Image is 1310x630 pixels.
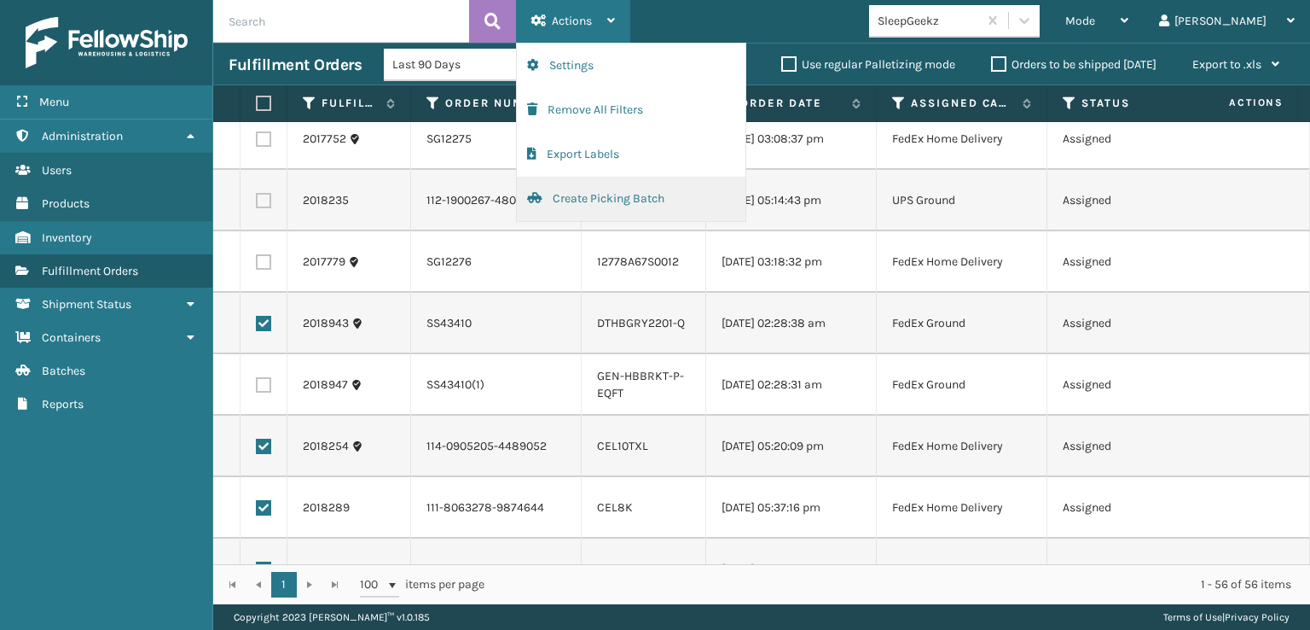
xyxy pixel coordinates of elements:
[303,131,346,148] a: 2017752
[706,477,877,539] td: [DATE] 05:37:16 pm
[517,132,745,177] button: Export Labels
[740,96,843,111] label: Order Date
[42,264,138,278] span: Fulfillment Orders
[552,14,592,28] span: Actions
[1047,354,1218,416] td: Assigned
[411,108,582,170] td: SG12275
[877,416,1047,477] td: FedEx Home Delivery
[42,230,92,245] span: Inventory
[411,354,582,416] td: SS43410(1)
[517,177,745,221] button: Create Picking Batch
[706,170,877,231] td: [DATE] 05:14:43 pm
[39,95,69,109] span: Menu
[303,315,349,332] a: 2018943
[508,576,1291,593] div: 1 - 56 of 56 items
[1047,108,1218,170] td: Assigned
[597,369,684,400] a: GEN-HBBRKT-P-EQFT
[1225,611,1290,623] a: Privacy Policy
[411,293,582,354] td: SS43410
[303,192,349,209] a: 2018235
[781,57,955,72] label: Use regular Palletizing mode
[877,170,1047,231] td: UPS Ground
[877,539,1047,600] td: FedEx Home Delivery
[1081,96,1185,111] label: Status
[706,416,877,477] td: [DATE] 05:20:09 pm
[991,57,1156,72] label: Orders to be shipped [DATE]
[303,499,350,516] a: 2018289
[392,55,525,73] div: Last 90 Days
[234,604,430,630] p: Copyright 2023 [PERSON_NAME]™ v 1.0.185
[706,539,877,600] td: [DATE] 05:55:15 pm
[1047,170,1218,231] td: Assigned
[411,416,582,477] td: 114-0905205-4489052
[877,293,1047,354] td: FedEx Ground
[597,316,685,330] a: DTHBGRY2201-Q
[1163,604,1290,630] div: |
[706,354,877,416] td: [DATE] 02:28:31 am
[517,88,745,132] button: Remove All Filters
[706,108,877,170] td: [DATE] 03:08:37 pm
[271,572,297,598] a: 1
[229,55,362,75] h3: Fulfillment Orders
[42,129,123,143] span: Administration
[877,477,1047,539] td: FedEx Home Delivery
[911,96,1014,111] label: Assigned Carrier Service
[303,254,345,271] a: 2017779
[26,17,188,68] img: logo
[303,561,349,578] a: 2018320
[42,330,101,345] span: Containers
[1047,293,1218,354] td: Assigned
[42,163,72,178] span: Users
[303,438,349,455] a: 2018254
[1047,539,1218,600] td: Assigned
[411,539,582,600] td: 111-0850803-8632238
[597,500,633,515] a: CEL8K
[877,354,1047,416] td: FedEx Ground
[322,96,378,111] label: Fulfillment Order Id
[1192,57,1261,72] span: Export to .xls
[445,96,548,111] label: Order Number
[1163,611,1222,623] a: Terms of Use
[1047,231,1218,293] td: Assigned
[411,477,582,539] td: 111-8063278-9874644
[42,196,90,211] span: Products
[1175,89,1294,117] span: Actions
[877,231,1047,293] td: FedEx Home Delivery
[517,44,745,88] button: Settings
[360,576,385,593] span: 100
[597,439,648,453] a: CEL10TXL
[597,254,679,269] a: 12778A67S0012
[360,572,484,598] span: items per page
[706,231,877,293] td: [DATE] 03:18:32 pm
[877,108,1047,170] td: FedEx Home Delivery
[42,297,131,312] span: Shipment Status
[597,562,675,576] a: GEN-AB-C-TXL
[1047,416,1218,477] td: Assigned
[303,376,348,394] a: 2018947
[42,364,85,378] span: Batches
[706,293,877,354] td: [DATE] 02:28:38 am
[411,231,582,293] td: SG12276
[42,397,84,411] span: Reports
[1047,477,1218,539] td: Assigned
[878,12,979,30] div: SleepGeekz
[411,170,582,231] td: 112-1900267-4809811
[1065,14,1095,28] span: Mode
